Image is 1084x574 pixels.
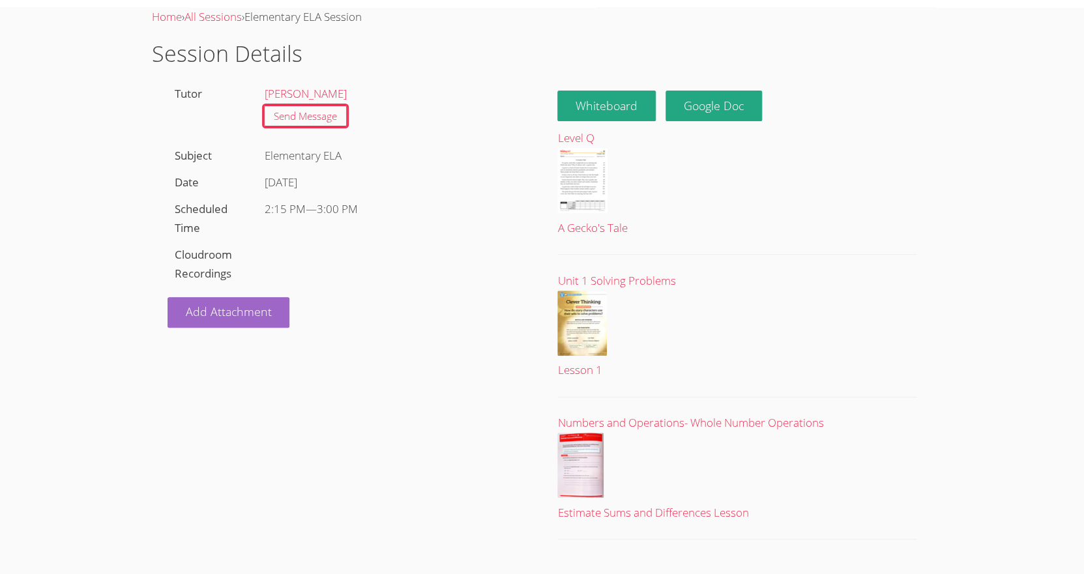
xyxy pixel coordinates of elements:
span: 2:15 PM [264,201,305,216]
span: Elementary ELA Session [244,9,362,24]
label: Tutor [175,86,202,101]
button: Whiteboard [557,91,656,121]
div: Elementary ELA [257,143,526,169]
a: All Sessions [184,9,242,24]
a: Level QA Gecko's Tale [557,129,916,238]
label: Date [175,175,199,190]
div: Estimate Sums and Differences Lesson [557,504,916,523]
a: Numbers and Operations- Whole Number OperationsEstimate Sums and Differences Lesson [557,414,916,523]
h1: Session Details [152,37,932,70]
div: Unit 1 Solving Problems [557,272,916,291]
label: Scheduled Time [175,201,227,235]
a: Add Attachment [168,297,290,328]
label: Cloudroom Recordings [175,247,232,281]
div: [DATE] [264,173,519,192]
a: Send Message [264,106,347,127]
div: A Gecko's Tale [557,219,916,238]
label: Subject [175,148,212,163]
div: Level Q [557,129,916,148]
div: Lesson 1 [557,361,916,380]
a: Unit 1 Solving ProblemsLesson 1 [557,272,916,380]
a: Home [152,9,182,24]
div: Numbers and Operations- Whole Number Operations [557,414,916,433]
a: [PERSON_NAME] [264,86,346,101]
img: Lesson%201.pdf [557,291,607,356]
div: › › [152,8,932,27]
div: — [264,200,519,219]
img: Fluency_PP_Q_a_geckos_tale.pdf [557,148,608,213]
span: 3:00 PM [316,201,357,216]
a: Google Doc [666,91,762,121]
img: 1.%20Estimate%20Sums%20and%20Differences.pdf [557,433,604,498]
